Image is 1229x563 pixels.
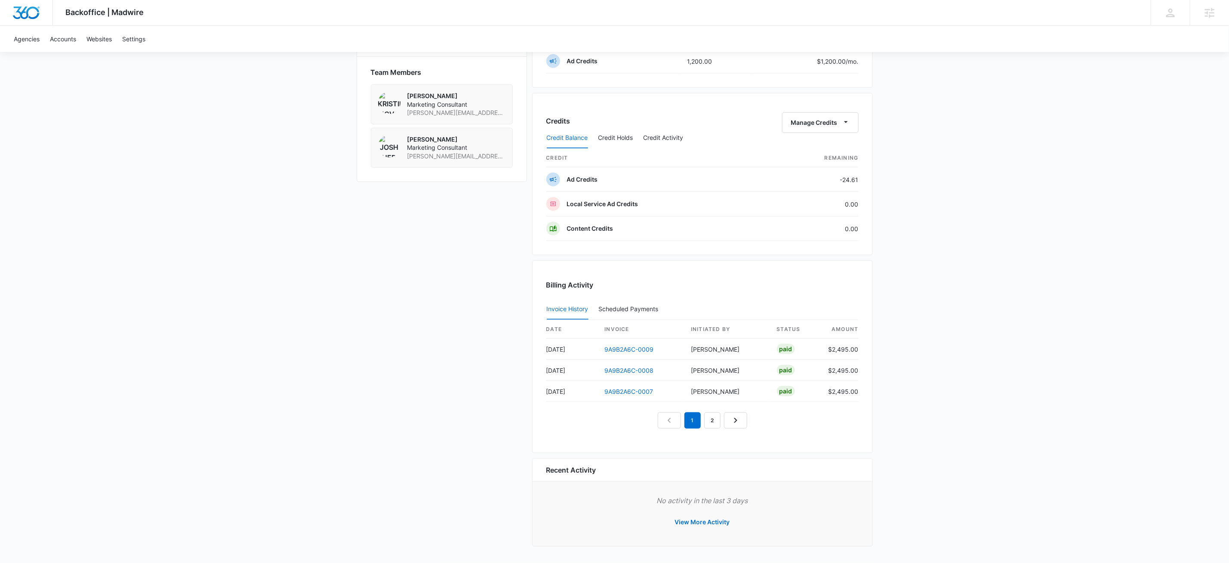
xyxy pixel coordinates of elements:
[371,67,422,77] span: Team Members
[767,217,859,241] td: 0.00
[846,58,859,65] span: /mo.
[684,381,770,402] td: [PERSON_NAME]
[598,320,684,339] th: invoice
[547,128,588,148] button: Credit Balance
[66,8,144,17] span: Backoffice | Madwire
[684,339,770,360] td: [PERSON_NAME]
[407,135,505,144] p: [PERSON_NAME]
[822,339,859,360] td: $2,495.00
[378,92,400,114] img: Kristina Mcvay
[378,135,400,158] img: Josh Sherman
[599,306,662,312] div: Scheduled Payments
[407,143,505,152] span: Marketing Consultant
[546,339,598,360] td: [DATE]
[546,280,859,290] h3: Billing Activity
[45,26,81,52] a: Accounts
[658,412,747,429] nav: Pagination
[817,57,859,66] p: $1,200.00
[767,167,859,192] td: -24.61
[666,512,739,532] button: View More Activity
[567,224,613,233] p: Content Credits
[407,108,505,117] span: [PERSON_NAME][EMAIL_ADDRESS][PERSON_NAME][DOMAIN_NAME]
[777,386,795,396] div: Paid
[9,26,45,52] a: Agencies
[644,128,684,148] button: Credit Activity
[546,465,596,475] h6: Recent Activity
[598,128,633,148] button: Credit Holds
[117,26,151,52] a: Settings
[546,495,859,506] p: No activity in the last 3 days
[547,299,588,320] button: Invoice History
[605,346,654,353] a: 9A9B2A6C-0009
[822,381,859,402] td: $2,495.00
[767,192,859,217] td: 0.00
[567,57,598,65] p: Ad Credits
[822,360,859,381] td: $2,495.00
[770,320,822,339] th: status
[546,381,598,402] td: [DATE]
[684,412,701,429] em: 1
[407,152,505,161] span: [PERSON_NAME][EMAIL_ADDRESS][PERSON_NAME][DOMAIN_NAME]
[567,200,638,208] p: Local Service Ad Credits
[567,175,598,184] p: Ad Credits
[546,360,598,381] td: [DATE]
[605,388,653,395] a: 9A9B2A6C-0007
[777,344,795,354] div: Paid
[407,92,505,100] p: [PERSON_NAME]
[704,412,721,429] a: Page 2
[684,360,770,381] td: [PERSON_NAME]
[605,367,654,374] a: 9A9B2A6C-0008
[684,320,770,339] th: Initiated By
[546,116,570,126] h3: Credits
[546,149,767,167] th: credit
[407,100,505,109] span: Marketing Consultant
[777,365,795,375] div: Paid
[724,412,747,429] a: Next Page
[546,320,598,339] th: date
[680,49,754,74] td: 1,200.00
[822,320,859,339] th: amount
[782,112,859,133] button: Manage Credits
[81,26,117,52] a: Websites
[767,149,859,167] th: Remaining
